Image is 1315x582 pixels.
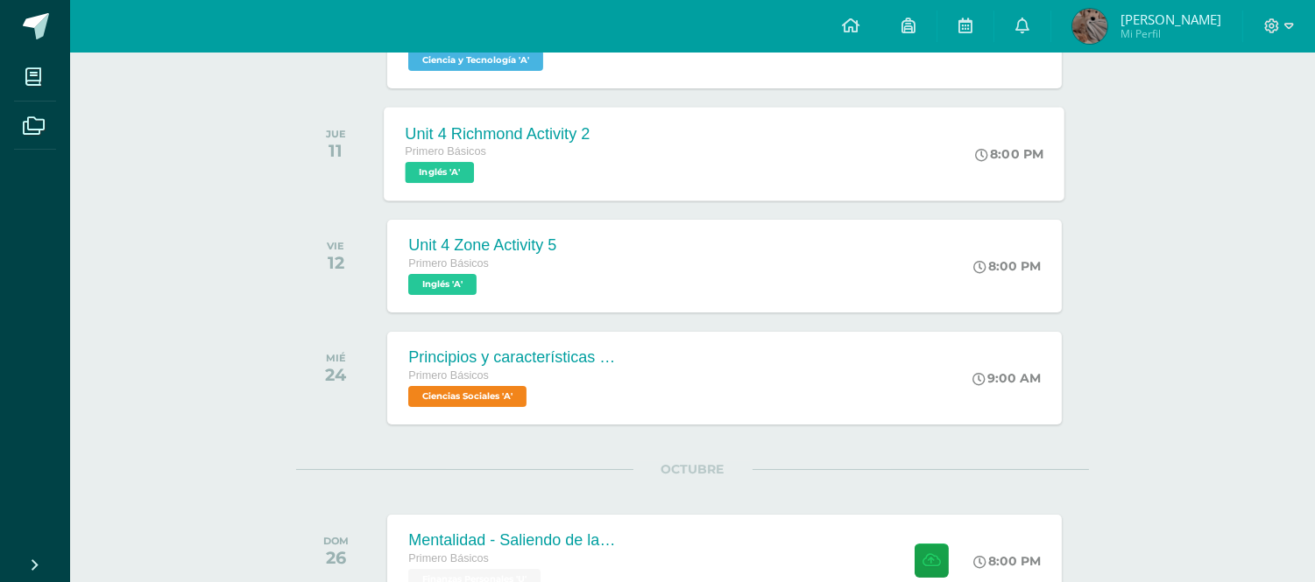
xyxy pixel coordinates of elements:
span: Ciencia y Tecnología 'A' [408,50,543,71]
span: Primero Básicos [408,552,489,564]
span: Ciencias Sociales 'A' [408,386,527,407]
span: Inglés 'A' [406,162,475,183]
span: Primero Básicos [408,369,489,382]
div: 8:00 PM [976,146,1044,162]
span: [PERSON_NAME] [1121,11,1221,28]
img: 31939a3c825507503baf5dccd1318a21.png [1072,9,1107,44]
div: MIÉ [325,352,346,364]
div: VIE [327,240,344,252]
span: Inglés 'A' [408,274,477,295]
div: Unit 4 Richmond Activity 2 [406,124,590,143]
div: 24 [325,364,346,385]
div: 8:00 PM [973,553,1041,569]
div: Mentalidad - Saliendo de la Carrera de la Rata [408,531,619,550]
div: 8:00 PM [973,258,1041,274]
div: 26 [323,547,349,568]
span: Mi Perfil [1121,26,1221,41]
span: Primero Básicos [408,257,489,270]
span: OCTUBRE [633,461,753,477]
div: 11 [326,140,346,161]
div: 12 [327,252,344,273]
div: 9:00 AM [972,370,1041,386]
div: JUE [326,128,346,140]
div: Principios y características de la Constitución [408,348,619,367]
div: Unit 4 Zone Activity 5 [408,236,556,255]
span: Primero Básicos [406,145,487,158]
div: DOM [323,535,349,547]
